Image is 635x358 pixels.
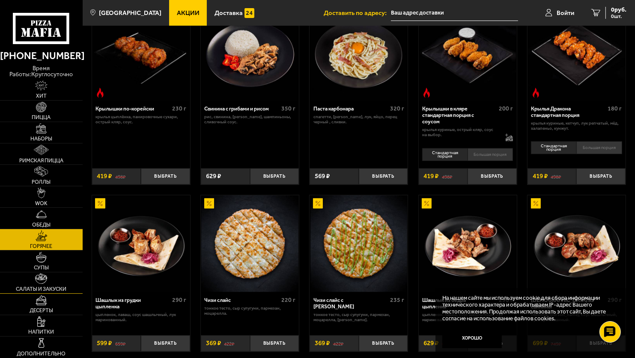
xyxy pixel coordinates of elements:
button: Выбрать [359,335,408,352]
span: 0 руб. [611,7,626,13]
img: Свинина с грибами и рисом [201,4,298,101]
li: Стандартная порция [531,141,576,154]
a: АкционныйОстрое блюдоКрылышки по-корейски [92,4,190,101]
a: АкционныйОстрое блюдоКрылышки в кляре стандартная порция c соусом [419,4,517,101]
span: 290 г [172,296,186,304]
img: Акционный [313,198,323,208]
span: Хит [36,93,47,99]
img: Крылышки по-корейски [92,4,189,101]
button: Выбрать [141,335,190,352]
img: Акционный [531,198,541,208]
s: 422 ₽ [333,340,343,346]
span: 180 г [608,105,622,112]
s: 498 ₽ [115,173,125,179]
div: Крылья Дракона стандартная порция [531,106,605,119]
img: 15daf4d41897b9f0e9f617042186c801.svg [244,8,254,18]
img: Чизи слайс [201,195,298,292]
span: 599 ₽ [97,340,112,346]
a: АкционныйОстрое блюдоКрылья Дракона стандартная порция [528,4,626,101]
p: тонкое тесто, сыр сулугуни, пармезан, моцарелла, [PERSON_NAME]. [313,312,404,323]
span: 369 ₽ [206,340,221,346]
span: 230 г [172,105,186,112]
span: 419 ₽ [423,173,438,179]
span: 419 ₽ [97,173,112,179]
span: Пицца [32,115,51,120]
span: 235 г [390,296,404,304]
span: WOK [35,201,48,206]
span: Супы [34,265,49,271]
span: Наборы [30,136,52,142]
button: Выбрать [250,335,299,352]
s: 422 ₽ [224,340,234,346]
img: Шашлык из грудки цыпленка [92,195,189,292]
img: Острое блюдо [95,88,105,98]
span: Роллы [32,179,51,185]
input: Ваш адрес доставки [391,5,518,21]
span: 220 г [281,296,295,304]
div: Крылышки в кляре стандартная порция c соусом [422,106,497,125]
img: Акционный [422,198,432,208]
p: спагетти, [PERSON_NAME], лук, яйцо, перец черный , сливки. [313,114,404,125]
img: Острое блюдо [531,88,541,98]
a: АкционныйШашлык из бедра цыпленка [419,195,517,292]
div: Свинина с грибами и рисом [204,106,279,112]
button: Хорошо [442,328,502,348]
li: Большая порция [576,141,622,154]
span: 419 ₽ [533,173,548,179]
span: 320 г [390,105,404,112]
div: Крылышки по-корейски [95,106,170,112]
span: Обеды [32,222,51,228]
li: Большая порция [468,148,513,161]
img: Крылья Дракона стандартная порция [528,4,625,101]
div: Чизи слайс с [PERSON_NAME] [313,297,388,310]
p: цыпленок, лаваш, соус шашлычный, лук маринованный. [422,312,513,323]
a: АкционныйЧизи слайс с соусом Ранч [310,195,408,292]
span: Доставка [215,10,243,16]
div: Шашлык из бедра цыпленка [422,297,497,310]
span: 200 г [499,105,513,112]
span: Войти [557,10,574,16]
img: Острое блюдо [422,88,432,98]
img: Акционный [95,198,105,208]
span: 569 ₽ [315,173,330,179]
span: Римская пицца [19,158,63,164]
img: Шашлык из бедра цыпленка [419,195,516,292]
button: Выбрать [576,168,626,185]
p: На нашем сайте мы используем cookie для сбора информации технического характера и обрабатываем IP... [442,295,614,322]
span: 629 ₽ [423,340,438,346]
span: Горячее [30,244,52,249]
span: Напитки [28,329,54,335]
span: Акции [177,10,200,16]
p: рис, свинина, [PERSON_NAME], шампиньоны, сливочный соус. [204,114,295,125]
a: АкционныйЧизи слайс [201,195,299,292]
button: Выбрать [468,168,517,185]
a: АкционныйШашлык из свинины [528,195,626,292]
a: АкционныйШашлык из грудки цыпленка [92,195,190,292]
img: Чизи слайс с соусом Ранч [310,195,407,292]
li: Стандартная порция [422,148,468,161]
span: Доставить по адресу: [324,10,391,16]
s: 659 ₽ [115,340,125,346]
button: Выбрать [141,168,190,185]
s: 498 ₽ [551,173,561,179]
div: Паста карбонара [313,106,388,112]
p: крылья цыплёнка, панировочные сухари, острый кляр, соус. [95,114,186,125]
p: крылья куриные, кетчуп, лук репчатый, мёд, халапеньо, кунжут. [531,121,622,131]
span: 0 шт. [611,14,626,19]
span: Десерты [30,308,53,313]
span: 369 ₽ [315,340,330,346]
img: Паста карбонара [310,4,407,101]
div: Шашлык из грудки цыпленка [95,297,170,310]
button: Выбрать [359,168,408,185]
s: 498 ₽ [442,173,452,179]
a: Паста карбонара [310,4,408,101]
span: Дополнительно [17,351,66,357]
p: крылья куриные, острый кляр, соус на выбор. [422,127,499,138]
p: цыпленок, лаваш, соус шашлычный, лук маринованный. [95,312,186,323]
img: Крылышки в кляре стандартная порция c соусом [419,4,516,101]
div: Чизи слайс [204,297,279,304]
span: 629 ₽ [206,173,221,179]
p: тонкое тесто, сыр сулугуни, пармезан, моцарелла. [204,306,295,316]
img: Шашлык из свинины [528,195,625,292]
span: 350 г [281,105,295,112]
